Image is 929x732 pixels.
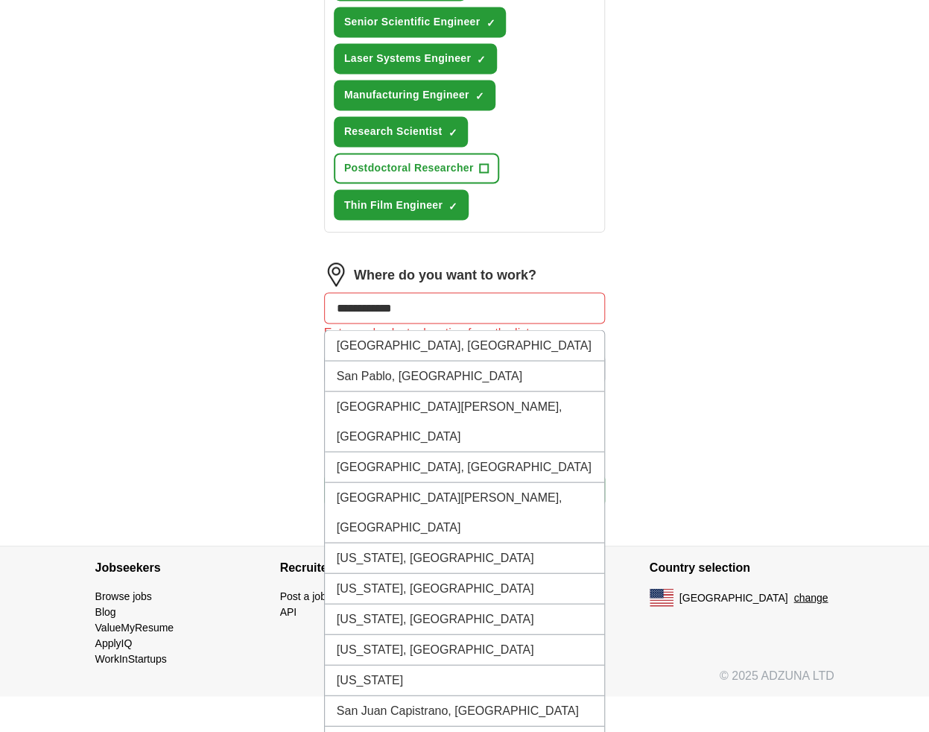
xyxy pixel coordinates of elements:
span: ✓ [448,127,457,139]
span: ✓ [448,200,457,212]
span: ✓ [486,17,495,29]
div: © 2025 ADZUNA LTD [83,666,846,696]
a: ValueMyResume [95,621,174,633]
a: ApplyIQ [95,637,133,649]
span: ✓ [475,90,484,102]
li: San Juan Capistrano, [GEOGRAPHIC_DATA] [325,695,605,726]
li: [US_STATE] [325,665,605,695]
button: Research Scientist✓ [334,116,469,147]
li: San Pablo, [GEOGRAPHIC_DATA] [325,361,605,391]
span: [GEOGRAPHIC_DATA] [679,590,788,605]
h4: Country selection [650,546,834,588]
span: Postdoctoral Researcher [344,160,474,176]
a: Browse jobs [95,590,152,602]
span: Thin Film Engineer [344,197,443,212]
button: Thin Film Engineer✓ [334,189,469,220]
li: [GEOGRAPHIC_DATA][PERSON_NAME], [GEOGRAPHIC_DATA] [325,482,605,543]
button: Senior Scientific Engineer✓ [334,7,507,37]
li: [GEOGRAPHIC_DATA], [GEOGRAPHIC_DATA] [325,452,605,482]
a: Blog [95,605,116,617]
span: Laser Systems Engineer [344,51,471,66]
span: ✓ [477,54,486,66]
li: [US_STATE], [GEOGRAPHIC_DATA] [325,573,605,604]
button: change [793,590,828,605]
a: API [280,605,297,617]
li: [GEOGRAPHIC_DATA], [GEOGRAPHIC_DATA] [325,330,605,361]
label: Where do you want to work? [354,265,536,285]
li: [US_STATE], [GEOGRAPHIC_DATA] [325,604,605,634]
button: Postdoctoral Researcher [334,153,500,183]
a: WorkInStartups [95,652,167,664]
img: US flag [650,588,673,606]
span: Research Scientist [344,124,443,139]
button: Manufacturing Engineer✓ [334,80,495,110]
img: location.png [324,262,348,286]
li: [US_STATE], [GEOGRAPHIC_DATA] [325,634,605,665]
li: [GEOGRAPHIC_DATA][PERSON_NAME], [GEOGRAPHIC_DATA] [325,391,605,452]
span: Senior Scientific Engineer [344,14,481,30]
span: Manufacturing Engineer [344,87,469,103]
a: Post a job [280,590,326,602]
li: [US_STATE], [GEOGRAPHIC_DATA] [325,543,605,573]
button: Laser Systems Engineer✓ [334,43,497,74]
div: Enter and select a location from the list [324,324,606,341]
